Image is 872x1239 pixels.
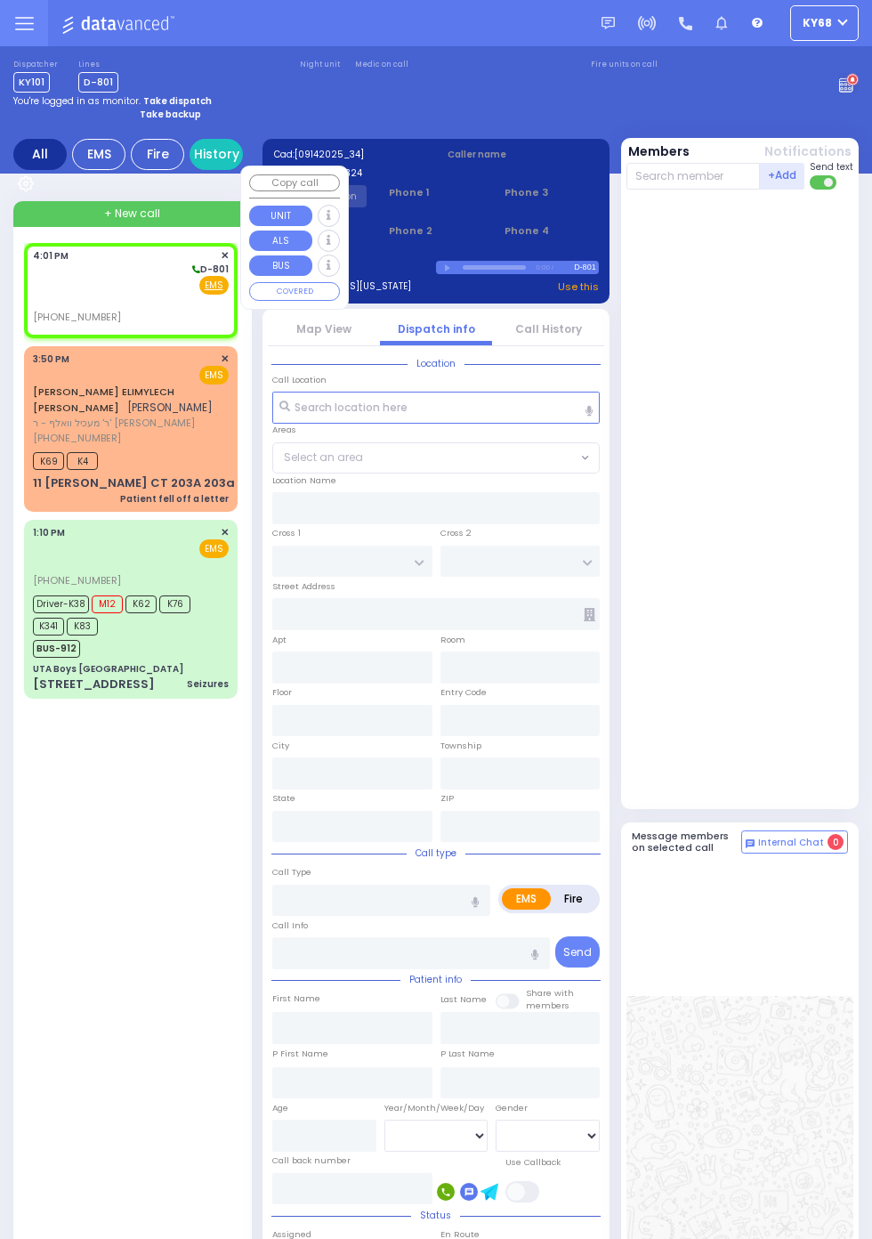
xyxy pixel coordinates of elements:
[13,139,67,170] div: All
[272,1102,288,1114] label: Age
[131,139,184,170] div: Fire
[515,321,582,336] a: Call History
[584,608,595,621] span: Other building occupants
[33,640,80,658] span: BUS-912
[408,357,464,370] span: Location
[272,686,292,699] label: Floor
[33,662,183,676] div: UTA Boys [GEOGRAPHIC_DATA]
[33,595,89,613] span: Driver-K38
[758,837,824,849] span: Internal Chat
[221,352,229,367] span: ✕
[33,474,235,492] div: 11 [PERSON_NAME] CT 203A 203a
[407,846,465,860] span: Call type
[272,866,311,879] label: Call Type
[448,148,599,161] label: Caller name
[272,792,295,805] label: State
[272,740,289,752] label: City
[249,282,340,302] button: COVERED
[274,148,425,161] label: Cad:
[249,174,340,191] button: Copy call
[13,60,58,70] label: Dispatcher
[33,249,69,263] span: 4:01 PM
[628,142,690,161] button: Members
[272,580,335,593] label: Street Address
[440,792,454,805] label: ZIP
[205,279,223,292] u: EMS
[274,261,437,274] label: Last 3 location
[272,1154,351,1167] label: Call back number
[199,366,229,385] span: EMS
[505,1156,561,1169] label: Use Callback
[72,139,125,170] div: EMS
[190,263,229,276] span: D-801
[505,223,598,239] span: Phone 4
[741,830,848,854] button: Internal Chat 0
[104,206,160,222] span: + New call
[221,248,229,263] span: ✕
[92,595,123,613] span: M12
[127,400,213,415] span: [PERSON_NAME]
[389,223,482,239] span: Phone 2
[300,60,340,70] label: Night unit
[398,321,475,336] a: Dispatch info
[440,740,481,752] label: Township
[440,1048,495,1060] label: P Last Name
[411,1209,460,1222] span: Status
[67,618,98,636] span: K83
[602,17,615,30] img: message.svg
[810,160,853,174] span: Send text
[591,60,658,70] label: Fire units on call
[272,919,308,932] label: Call Info
[187,677,229,691] div: Seizures
[440,686,487,699] label: Entry Code
[33,452,64,470] span: K69
[496,1102,528,1114] label: Gender
[33,526,65,539] span: 1:10 PM
[78,60,118,70] label: Lines
[272,527,301,539] label: Cross 1
[272,392,600,424] input: Search location here
[632,830,742,854] h5: Message members on selected call
[746,839,755,848] img: comment-alt.png
[33,618,64,636] span: K341
[221,525,229,540] span: ✕
[389,185,482,200] span: Phone 1
[33,352,69,366] span: 3:50 PM
[558,279,599,295] a: Use this
[810,174,838,191] label: Turn off text
[555,936,600,968] button: Send
[33,385,174,415] a: [PERSON_NAME] ELIMYLECH [PERSON_NAME]
[33,573,121,587] span: [PHONE_NUMBER]
[249,231,312,251] button: ALS
[272,992,320,1005] label: First Name
[13,72,50,93] span: KY101
[33,416,223,431] span: ר' מעכיל וואלף - ר' [PERSON_NAME]
[199,539,229,558] span: EMS
[143,94,212,108] strong: Take dispatch
[355,60,408,70] label: Medic on call
[502,888,551,910] label: EMS
[120,492,229,506] div: Patient fell off a letter
[526,1000,569,1011] span: members
[440,634,465,646] label: Room
[140,108,201,121] strong: Take backup
[272,474,336,487] label: Location Name
[190,139,243,170] a: History
[400,973,471,986] span: Patient info
[803,15,832,31] span: ky68
[526,987,574,999] small: Share with
[33,676,155,693] div: [STREET_ADDRESS]
[384,1102,488,1114] div: Year/Month/Week/Day
[764,142,852,161] button: Notifications
[272,424,296,436] label: Areas
[440,527,472,539] label: Cross 2
[505,185,598,200] span: Phone 3
[626,163,761,190] input: Search member
[574,261,598,274] div: D-801
[249,255,312,276] button: BUS
[272,374,327,386] label: Call Location
[274,166,425,180] label: Caller:
[13,94,141,108] span: You're logged in as monitor.
[61,12,180,35] img: Logo
[67,452,98,470] span: K4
